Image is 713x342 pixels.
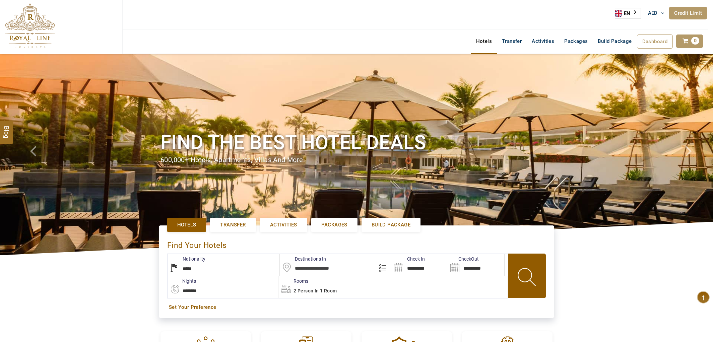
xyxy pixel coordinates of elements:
a: Set Your Preference [169,304,544,311]
span: Blog [2,126,11,132]
label: Destinations In [280,256,326,262]
span: Build Package [372,221,410,228]
label: nights [167,278,196,284]
input: Search [448,254,504,276]
a: Transfer [497,35,527,48]
label: Nationality [168,256,205,262]
span: 2 Person in 1 Room [294,288,337,293]
a: 0 [676,35,703,48]
a: Transfer [210,218,256,232]
div: Find Your Hotels [167,234,546,254]
a: Build Package [362,218,420,232]
a: Packages [559,35,593,48]
span: 0 [691,37,699,45]
aside: Language selected: English [615,8,641,19]
a: Packages [311,218,358,232]
div: Language [615,8,641,19]
label: Rooms [278,278,308,284]
a: EN [615,8,641,18]
span: Dashboard [642,39,668,45]
span: AED [648,10,658,16]
a: Credit Limit [669,7,707,19]
img: The Royal Line Holidays [5,3,55,48]
a: Build Package [593,35,637,48]
label: CheckOut [448,256,479,262]
a: Activities [527,35,559,48]
span: Transfer [220,221,246,228]
div: 600,000+ hotels, apartments, villas and more. [160,155,553,165]
span: Hotels [177,221,196,228]
input: Search [392,254,448,276]
h1: Find the best hotel deals [160,130,553,155]
span: Packages [321,221,347,228]
label: Check In [392,256,425,262]
a: Hotels [167,218,206,232]
span: Activities [270,221,297,228]
a: Hotels [471,35,497,48]
a: Activities [260,218,307,232]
